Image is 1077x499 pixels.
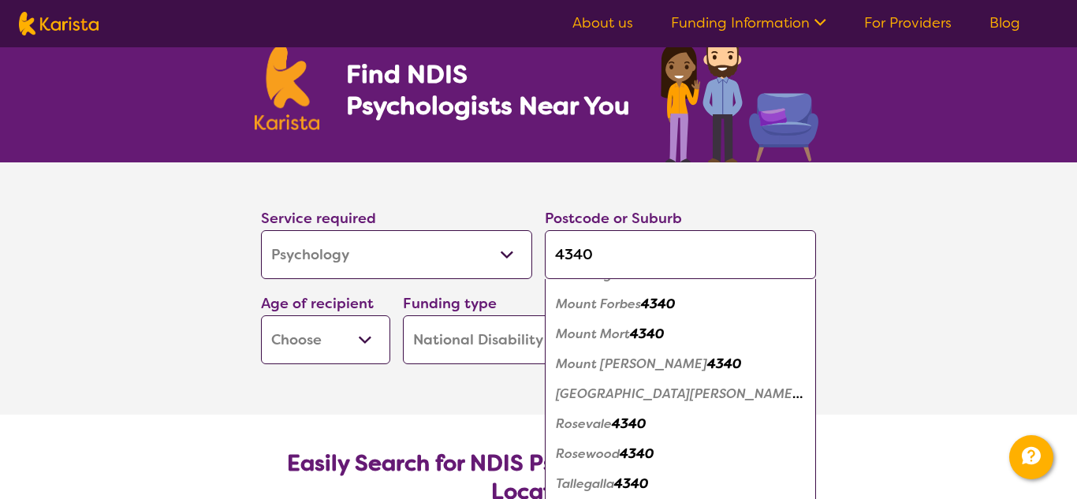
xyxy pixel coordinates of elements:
[671,13,826,32] a: Funding Information
[553,439,808,469] div: Rosewood 4340
[612,415,646,432] em: 4340
[572,13,633,32] a: About us
[630,326,664,342] em: 4340
[556,296,641,312] em: Mount Forbes
[553,469,808,499] div: Tallegalla 4340
[612,266,646,282] em: 4340
[1009,435,1053,479] button: Channel Menu
[553,319,808,349] div: Mount Mort 4340
[553,409,808,439] div: Rosevale 4340
[556,356,707,372] em: Mount [PERSON_NAME]
[545,230,816,279] input: Type
[553,379,808,409] div: Mount Walker West 4340
[655,24,822,162] img: psychology
[614,475,648,492] em: 4340
[556,415,612,432] em: Rosevale
[620,445,654,462] em: 4340
[403,294,497,313] label: Funding type
[864,13,952,32] a: For Providers
[553,289,808,319] div: Mount Forbes 4340
[989,13,1020,32] a: Blog
[556,475,614,492] em: Tallegalla
[556,266,612,282] em: Moorang
[556,385,803,402] em: [GEOGRAPHIC_DATA][PERSON_NAME]
[261,294,374,313] label: Age of recipient
[19,12,99,35] img: Karista logo
[556,445,620,462] em: Rosewood
[707,356,741,372] em: 4340
[545,209,682,228] label: Postcode or Suburb
[553,349,808,379] div: Mount Walker 4340
[261,209,376,228] label: Service required
[346,58,638,121] h1: Find NDIS Psychologists Near You
[255,45,319,130] img: Karista logo
[556,326,630,342] em: Mount Mort
[641,296,675,312] em: 4340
